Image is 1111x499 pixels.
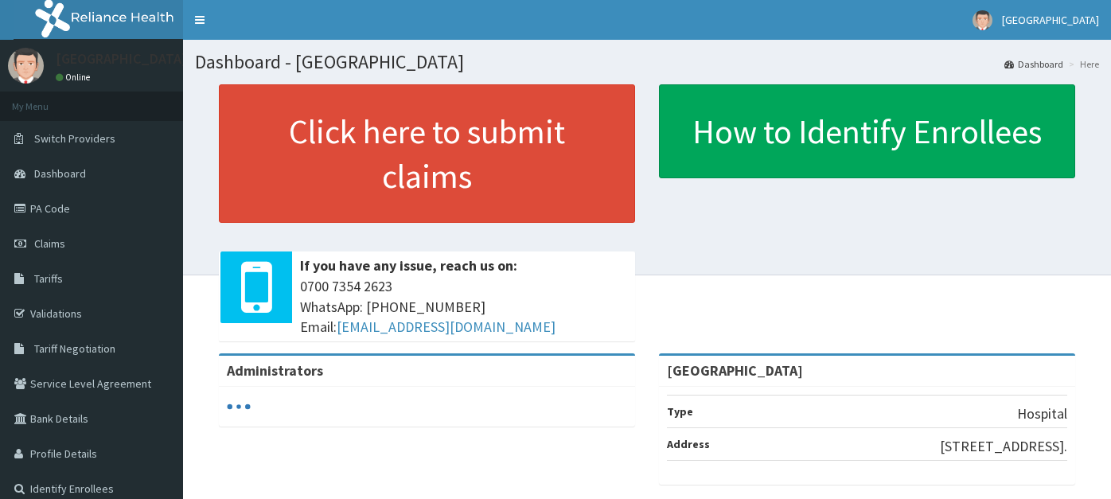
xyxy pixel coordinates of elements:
span: [GEOGRAPHIC_DATA] [1002,13,1099,27]
h1: Dashboard - [GEOGRAPHIC_DATA] [195,52,1099,72]
a: Dashboard [1004,57,1063,71]
b: Address [667,437,710,451]
b: If you have any issue, reach us on: [300,256,517,275]
b: Type [667,404,693,419]
span: Claims [34,236,65,251]
p: [GEOGRAPHIC_DATA] [56,52,187,66]
svg: audio-loading [227,395,251,419]
a: [EMAIL_ADDRESS][DOMAIN_NAME] [337,318,555,336]
span: 0700 7354 2623 WhatsApp: [PHONE_NUMBER] Email: [300,276,627,337]
strong: [GEOGRAPHIC_DATA] [667,361,803,380]
a: Online [56,72,94,83]
span: Dashboard [34,166,86,181]
a: Click here to submit claims [219,84,635,223]
p: [STREET_ADDRESS]. [940,436,1067,457]
img: User Image [973,10,992,30]
span: Switch Providers [34,131,115,146]
p: Hospital [1017,403,1067,424]
b: Administrators [227,361,323,380]
span: Tariff Negotiation [34,341,115,356]
img: User Image [8,48,44,84]
a: How to Identify Enrollees [659,84,1075,178]
span: Tariffs [34,271,63,286]
li: Here [1065,57,1099,71]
